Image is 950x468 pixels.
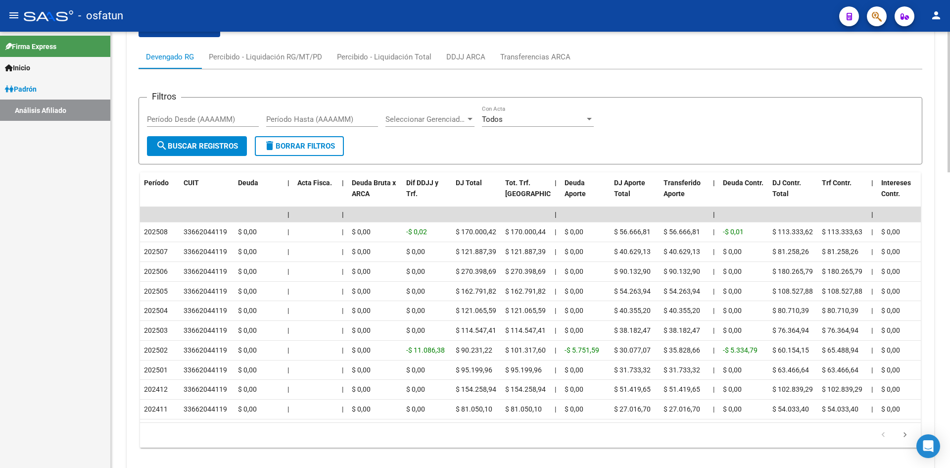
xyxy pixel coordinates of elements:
[555,210,557,218] span: |
[713,228,714,236] span: |
[342,405,343,413] span: |
[78,5,123,27] span: - osfatun
[8,9,20,21] mat-icon: menu
[664,267,700,275] span: $ 90.132,90
[184,226,227,238] div: 33662044119
[287,210,289,218] span: |
[871,307,873,314] span: |
[406,179,438,198] span: Dif DDJJ y Trf.
[297,179,332,187] span: Acta Fisca.
[456,307,496,314] span: $ 121.065,59
[565,405,583,413] span: $ 0,00
[723,267,742,275] span: $ 0,00
[555,307,556,314] span: |
[287,326,289,334] span: |
[342,307,343,314] span: |
[287,287,289,295] span: |
[456,385,496,393] span: $ 154.258,94
[555,179,557,187] span: |
[144,179,169,187] span: Período
[144,267,168,275] span: 202506
[881,405,900,413] span: $ 0,00
[385,115,466,124] span: Seleccionar Gerenciador
[5,84,37,95] span: Padrón
[238,179,258,187] span: Deuda
[822,366,858,374] span: $ 63.466,64
[664,326,700,334] span: $ 38.182,47
[338,172,348,216] datatable-header-cell: |
[664,248,700,256] span: $ 40.629,13
[238,385,257,393] span: $ 0,00
[352,248,371,256] span: $ 0,00
[144,385,168,393] span: 202412
[238,267,257,275] span: $ 0,00
[772,228,813,236] span: $ 113.333,62
[822,405,858,413] span: $ 54.033,40
[144,366,168,374] span: 202501
[456,267,496,275] span: $ 270.398,69
[555,385,556,393] span: |
[406,267,425,275] span: $ 0,00
[184,345,227,356] div: 33662044119
[881,179,911,198] span: Intereses Contr.
[287,228,289,236] span: |
[287,405,289,413] span: |
[352,405,371,413] span: $ 0,00
[772,179,801,198] span: DJ Contr. Total
[5,41,56,52] span: Firma Express
[264,142,335,151] span: Borrar Filtros
[772,326,809,334] span: $ 76.364,94
[822,287,862,295] span: $ 108.527,88
[505,405,542,413] span: $ 81.050,10
[881,346,900,354] span: $ 0,00
[871,385,873,393] span: |
[144,326,168,334] span: 202503
[505,326,546,334] span: $ 114.547,41
[664,385,700,393] span: $ 51.419,65
[916,434,940,458] div: Open Intercom Messenger
[660,172,709,216] datatable-header-cell: Transferido Aporte
[565,366,583,374] span: $ 0,00
[709,172,719,216] datatable-header-cell: |
[505,366,542,374] span: $ 95.199,96
[156,140,168,152] mat-icon: search
[406,366,425,374] span: $ 0,00
[565,248,583,256] span: $ 0,00
[871,366,873,374] span: |
[501,172,551,216] datatable-header-cell: Tot. Trf. Bruto
[614,405,651,413] span: $ 27.016,70
[342,179,344,187] span: |
[723,366,742,374] span: $ 0,00
[713,307,714,314] span: |
[456,287,496,295] span: $ 162.791,82
[144,248,168,256] span: 202507
[664,346,700,354] span: $ 35.828,66
[713,248,714,256] span: |
[614,287,651,295] span: $ 54.263,94
[772,248,809,256] span: $ 81.258,26
[614,366,651,374] span: $ 31.733,32
[446,52,485,62] div: DDJJ ARCA
[614,248,651,256] span: $ 40.629,13
[772,267,813,275] span: $ 180.265,79
[406,307,425,314] span: $ 0,00
[238,228,257,236] span: $ 0,00
[238,346,257,354] span: $ 0,00
[664,179,701,198] span: Transferido Aporte
[822,346,858,354] span: $ 65.488,94
[555,366,556,374] span: |
[293,172,338,216] datatable-header-cell: Acta Fisca.
[406,287,425,295] span: $ 0,00
[871,287,873,295] span: |
[287,366,289,374] span: |
[287,346,289,354] span: |
[456,248,496,256] span: $ 121.887,39
[881,248,900,256] span: $ 0,00
[772,287,813,295] span: $ 108.527,88
[456,326,496,334] span: $ 114.547,41
[822,326,858,334] span: $ 76.364,94
[664,405,700,413] span: $ 27.016,70
[352,287,371,295] span: $ 0,00
[144,405,168,413] span: 202411
[664,228,700,236] span: $ 56.666,81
